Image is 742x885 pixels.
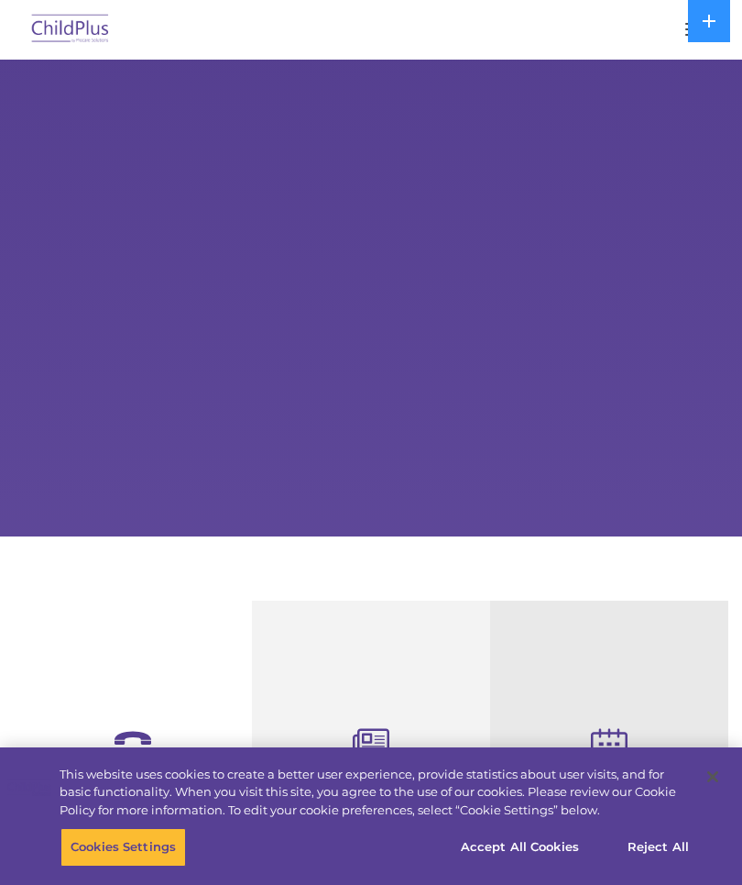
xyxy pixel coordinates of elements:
[451,828,589,867] button: Accept All Cookies
[601,828,715,867] button: Reject All
[27,8,114,51] img: ChildPlus by Procare Solutions
[693,757,733,797] button: Close
[60,828,186,867] button: Cookies Settings
[60,766,691,820] div: This website uses cookies to create a better user experience, provide statistics about user visit...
